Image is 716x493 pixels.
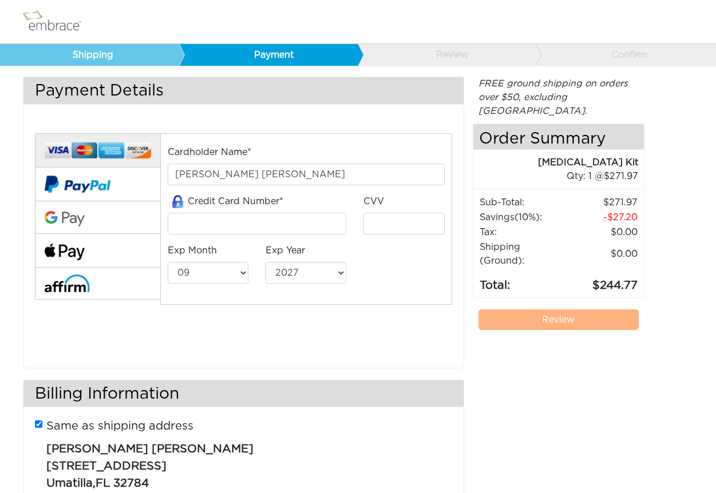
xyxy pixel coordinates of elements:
[45,168,110,201] img: paypal-v2.png
[168,195,188,208] img: amazon-lock.png
[479,225,567,240] td: Tax:
[567,195,638,210] td: 271.97
[23,380,464,407] h3: Billing Information
[45,244,85,260] img: fullApplePay.png
[45,140,151,161] img: credit-cards.png
[46,435,443,492] p: ,
[488,169,638,183] div: 1 @
[23,77,464,104] h3: Payment Details
[535,44,714,66] a: Confirm
[168,145,251,159] label: Cardholder Name*
[179,44,358,66] a: Payment
[46,460,167,472] span: [STREET_ADDRESS]
[266,244,305,257] label: Exp Year
[567,225,638,240] td: 0.00
[46,478,93,489] span: Umatilla
[357,44,536,66] a: Review
[479,195,567,210] td: Sub-Total:
[168,194,283,209] label: Credit Card Number*
[46,418,193,435] label: Same as shipping address
[479,268,567,295] td: Total:
[473,156,638,169] div: [MEDICAL_DATA] Kit
[478,309,639,330] a: Review
[567,268,638,295] td: 244.77
[473,124,644,150] h4: Order Summary
[604,172,638,181] span: 271.97
[45,211,85,227] img: Google-Pay-Logo.svg
[473,77,644,118] div: FREE ground shipping on orders over $50, excluding [GEOGRAPHIC_DATA].
[96,478,110,489] span: FL
[479,210,567,225] td: Savings :
[567,210,638,225] td: 27.20
[46,443,254,455] span: [PERSON_NAME] [PERSON_NAME]
[113,478,149,489] span: 32784
[363,194,384,208] label: CVV
[567,240,638,268] td: $0.00
[479,240,567,268] td: Shipping (Ground):
[20,7,94,36] img: logo.png
[45,275,90,292] img: affirm-logo.svg
[168,244,217,257] label: Exp Month
[515,213,540,222] span: (10%)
